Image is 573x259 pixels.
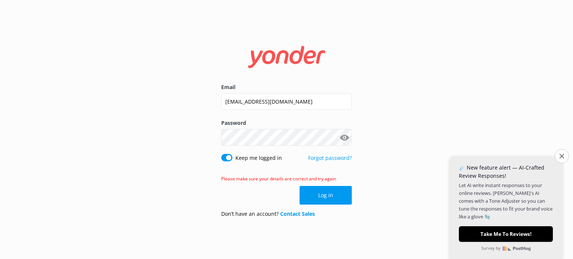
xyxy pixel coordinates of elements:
a: Forgot password? [308,154,352,161]
label: Email [221,83,352,91]
button: Show password [337,130,352,145]
label: Password [221,119,352,127]
p: Don’t have an account? [221,210,315,218]
input: user@emailaddress.com [221,93,352,110]
label: Keep me logged in [235,154,282,162]
span: Please make sure your details are correct and try again [221,176,336,182]
button: Log in [300,186,352,205]
a: Contact Sales [280,210,315,217]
